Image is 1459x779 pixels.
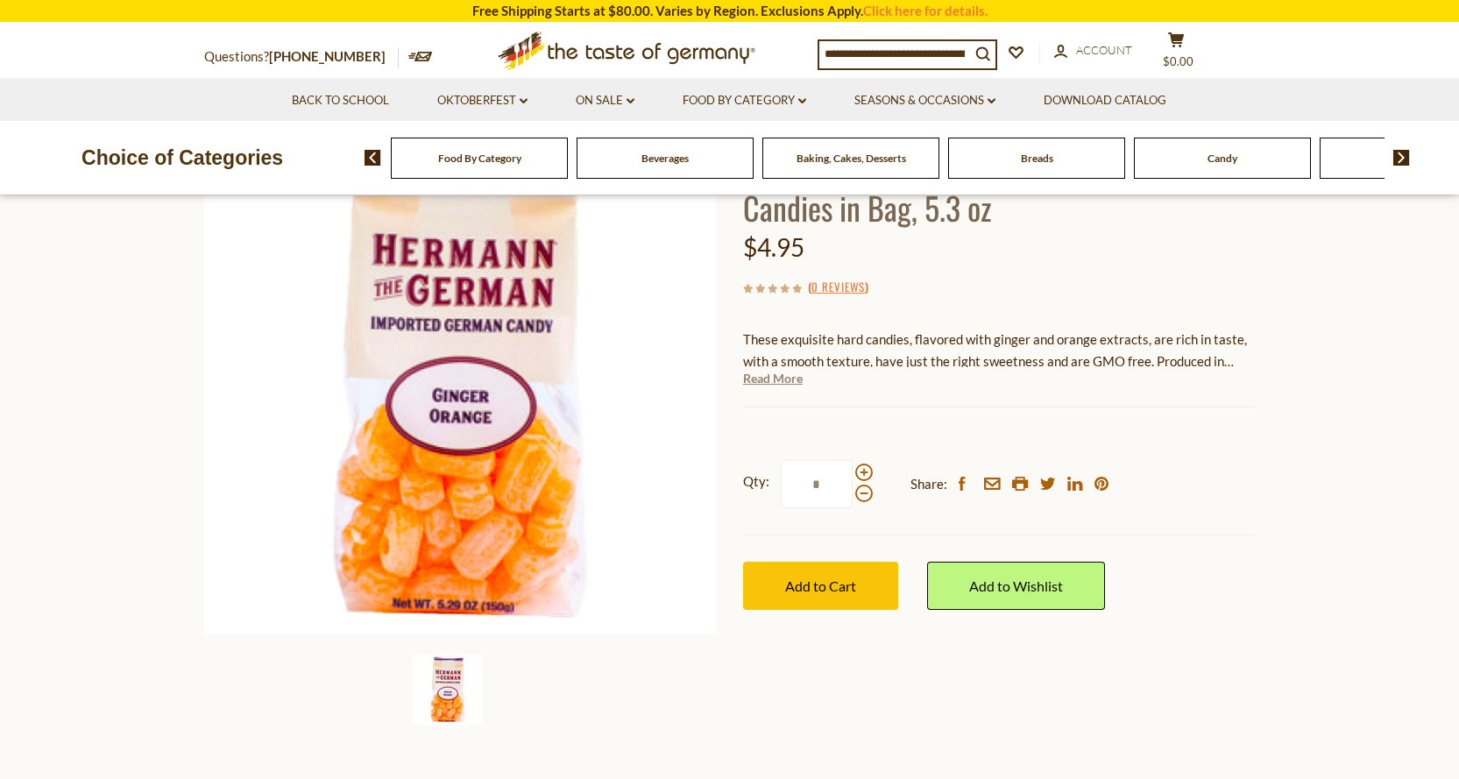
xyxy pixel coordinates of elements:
p: Questions? [204,46,399,68]
img: Hermann Ginger Orange Candy [204,122,717,634]
a: 0 Reviews [811,278,865,297]
span: $4.95 [743,232,804,262]
a: Beverages [641,152,689,165]
input: Qty: [781,460,853,508]
span: Share: [910,473,947,495]
a: Food By Category [438,152,521,165]
a: Download Catalog [1044,91,1166,110]
a: Click here for details. [863,3,988,18]
button: Add to Cart [743,562,898,610]
a: Baking, Cakes, Desserts [797,152,906,165]
img: Hermann Ginger Orange Candy [413,655,483,725]
a: Back to School [292,91,389,110]
img: next arrow [1393,150,1410,166]
a: On Sale [576,91,634,110]
span: ( ) [808,278,868,295]
a: Candy [1208,152,1237,165]
p: These exquisite hard candies, flavored with ginger and orange extracts, are rich in taste, with a... [743,329,1256,372]
a: Read More [743,370,803,387]
a: Account [1054,41,1132,60]
a: Seasons & Occasions [854,91,995,110]
span: $0.00 [1163,54,1193,68]
button: $0.00 [1151,32,1203,75]
span: Account [1076,43,1132,57]
img: previous arrow [365,150,381,166]
strong: Qty: [743,471,769,492]
span: Add to Cart [785,577,856,594]
a: Oktoberfest [437,91,528,110]
a: Add to Wishlist [927,562,1105,610]
a: Breads [1021,152,1053,165]
a: [PHONE_NUMBER] [269,48,386,64]
a: Food By Category [683,91,806,110]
